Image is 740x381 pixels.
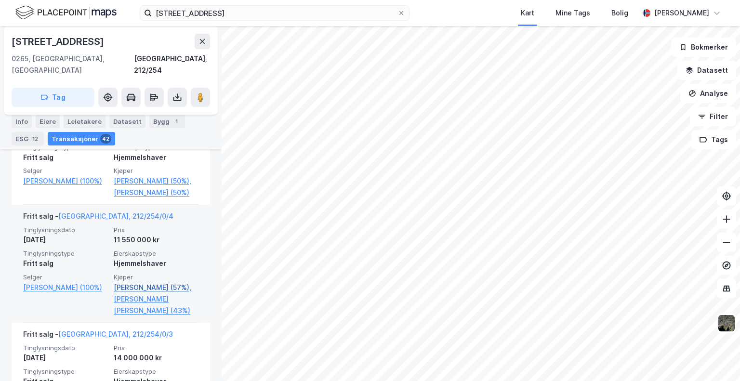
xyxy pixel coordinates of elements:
[691,130,736,149] button: Tags
[23,250,108,258] span: Tinglysningstype
[654,7,709,19] div: [PERSON_NAME]
[611,7,628,19] div: Bolig
[58,212,173,220] a: [GEOGRAPHIC_DATA], 212/254/0/4
[23,175,108,187] a: [PERSON_NAME] (100%)
[114,175,198,187] a: [PERSON_NAME] (50%),
[677,61,736,80] button: Datasett
[23,258,108,269] div: Fritt salg
[12,53,134,76] div: 0265, [GEOGRAPHIC_DATA], [GEOGRAPHIC_DATA]
[521,7,534,19] div: Kart
[36,115,60,128] div: Eiere
[12,115,32,128] div: Info
[114,352,198,364] div: 14 000 000 kr
[23,210,173,226] div: Fritt salg -
[23,226,108,234] span: Tinglysningsdato
[692,335,740,381] iframe: Chat Widget
[48,132,115,145] div: Transaksjoner
[64,115,106,128] div: Leietakere
[12,34,106,49] div: [STREET_ADDRESS]
[23,152,108,163] div: Fritt salg
[23,273,108,281] span: Selger
[671,38,736,57] button: Bokmerker
[15,4,117,21] img: logo.f888ab2527a4732fd821a326f86c7f29.svg
[690,107,736,126] button: Filter
[149,115,185,128] div: Bygg
[114,167,198,175] span: Kjøper
[114,293,198,316] a: [PERSON_NAME] [PERSON_NAME] (43%)
[58,330,173,338] a: [GEOGRAPHIC_DATA], 212/254/0/3
[114,152,198,163] div: Hjemmelshaver
[134,53,210,76] div: [GEOGRAPHIC_DATA], 212/254
[114,234,198,246] div: 11 550 000 kr
[114,250,198,258] span: Eierskapstype
[109,115,145,128] div: Datasett
[23,282,108,293] a: [PERSON_NAME] (100%)
[23,352,108,364] div: [DATE]
[692,335,740,381] div: Kontrollprogram for chat
[680,84,736,103] button: Analyse
[717,314,736,332] img: 9k=
[114,226,198,234] span: Pris
[114,187,198,198] a: [PERSON_NAME] (50%)
[114,344,198,352] span: Pris
[114,282,198,293] a: [PERSON_NAME] (57%),
[23,234,108,246] div: [DATE]
[23,167,108,175] span: Selger
[23,328,173,344] div: Fritt salg -
[12,88,94,107] button: Tag
[30,134,40,144] div: 12
[12,132,44,145] div: ESG
[172,117,181,126] div: 1
[152,6,397,20] input: Søk på adresse, matrikkel, gårdeiere, leietakere eller personer
[23,344,108,352] span: Tinglysningsdato
[23,368,108,376] span: Tinglysningstype
[555,7,590,19] div: Mine Tags
[114,258,198,269] div: Hjemmelshaver
[114,368,198,376] span: Eierskapstype
[100,134,111,144] div: 42
[114,273,198,281] span: Kjøper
